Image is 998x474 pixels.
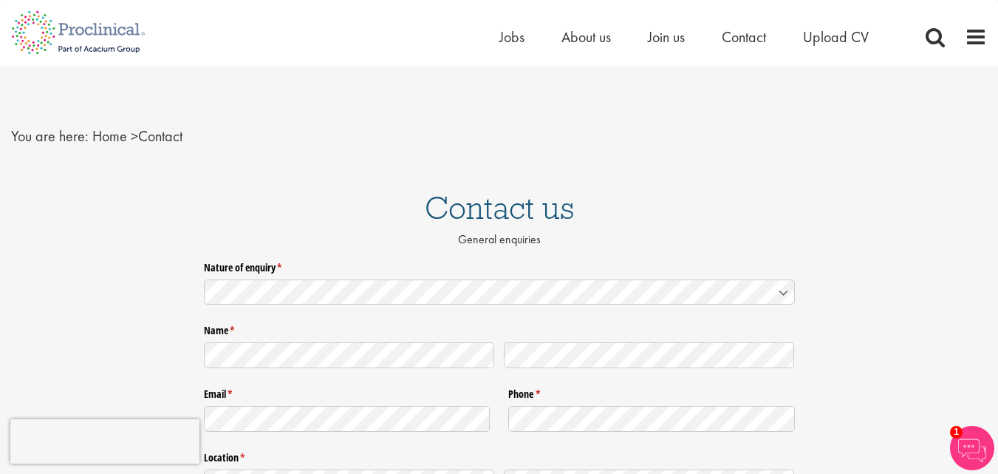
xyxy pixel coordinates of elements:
[722,27,766,47] a: Contact
[950,426,994,470] img: Chatbot
[204,446,795,465] legend: Location
[648,27,685,47] a: Join us
[92,126,127,146] a: breadcrumb link to Home
[204,342,495,368] input: First
[92,126,182,146] span: Contact
[499,27,524,47] a: Jobs
[561,27,611,47] a: About us
[11,126,89,146] span: You are here:
[803,27,869,47] a: Upload CV
[950,426,963,439] span: 1
[131,126,138,146] span: >
[10,419,199,464] iframe: reCAPTCHA
[508,382,795,402] label: Phone
[504,342,795,368] input: Last
[204,255,795,274] label: Nature of enquiry
[204,319,795,338] legend: Name
[204,382,491,402] label: Email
